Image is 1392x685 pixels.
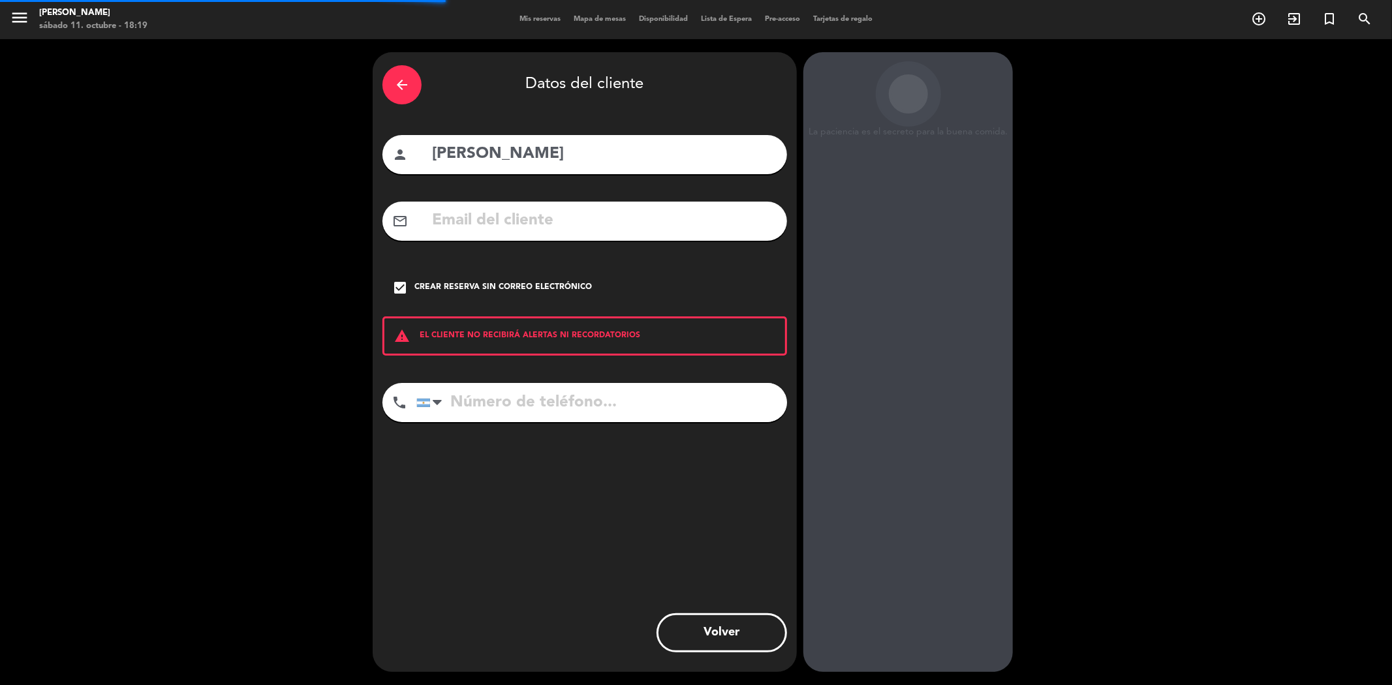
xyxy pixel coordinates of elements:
span: Disponibilidad [632,16,694,23]
input: Número de teléfono... [416,383,787,422]
i: menu [10,8,29,27]
i: add_circle_outline [1251,11,1267,27]
span: Pre-acceso [758,16,807,23]
span: Tarjetas de regalo [807,16,879,23]
i: phone [392,395,407,410]
i: person [392,147,408,162]
i: turned_in_not [1322,11,1337,27]
i: arrow_back [394,77,410,93]
div: Datos del cliente [382,62,787,108]
div: EL CLIENTE NO RECIBIRÁ ALERTAS NI RECORDATORIOS [382,316,787,356]
div: Crear reserva sin correo electrónico [414,281,592,294]
div: [PERSON_NAME] [39,7,147,20]
i: check_box [392,280,408,296]
i: warning [384,328,420,344]
button: menu [10,8,29,32]
span: Mapa de mesas [567,16,632,23]
i: mail_outline [392,213,408,229]
div: La paciencia es el secreto para la buena comida. [803,127,1013,138]
i: search [1357,11,1372,27]
span: Mis reservas [513,16,567,23]
span: Lista de Espera [694,16,758,23]
div: sábado 11. octubre - 18:19 [39,20,147,33]
input: Email del cliente [431,207,777,234]
div: Argentina: +54 [417,384,447,421]
i: exit_to_app [1286,11,1302,27]
input: Nombre del cliente [431,141,777,168]
button: Volver [657,613,787,652]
